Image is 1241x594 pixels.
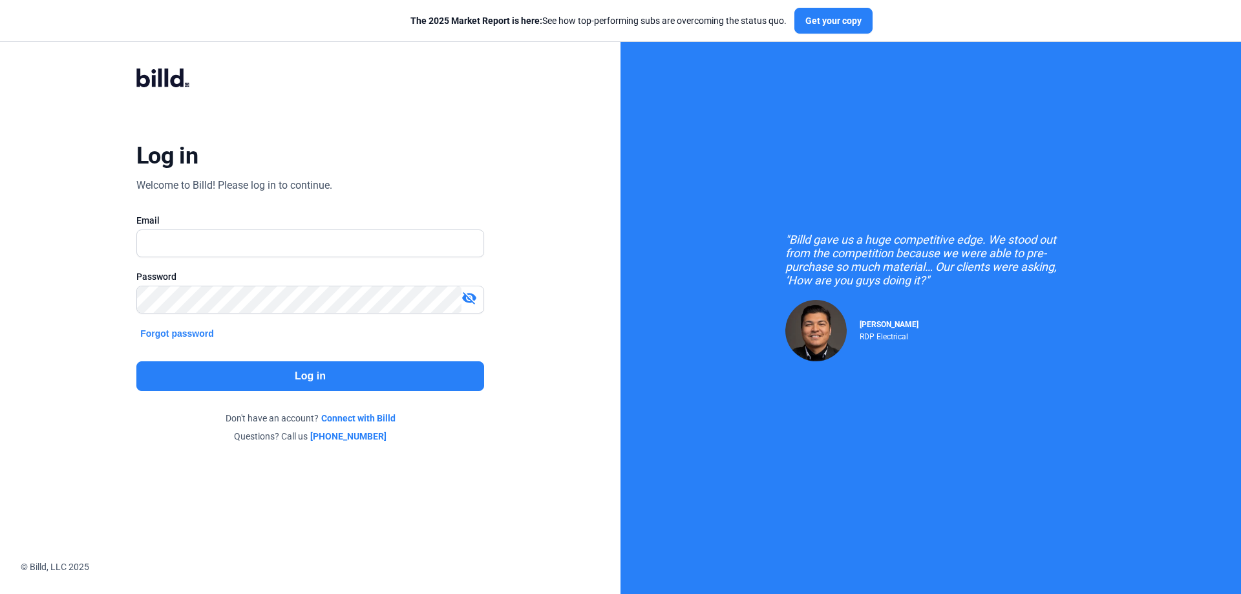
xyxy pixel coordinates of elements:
button: Forgot password [136,326,218,341]
div: Password [136,270,484,283]
span: [PERSON_NAME] [860,320,918,329]
div: RDP Electrical [860,329,918,341]
button: Get your copy [794,8,873,34]
div: Welcome to Billd! Please log in to continue. [136,178,332,193]
div: See how top-performing subs are overcoming the status quo. [410,14,787,27]
div: Questions? Call us [136,430,484,443]
button: Log in [136,361,484,391]
a: Connect with Billd [321,412,396,425]
div: Don't have an account? [136,412,484,425]
mat-icon: visibility_off [461,290,477,306]
div: "Billd gave us a huge competitive edge. We stood out from the competition because we were able to... [785,233,1076,287]
img: Raul Pacheco [785,300,847,361]
div: Email [136,214,484,227]
span: The 2025 Market Report is here: [410,16,542,26]
div: Log in [136,142,198,170]
a: [PHONE_NUMBER] [310,430,387,443]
